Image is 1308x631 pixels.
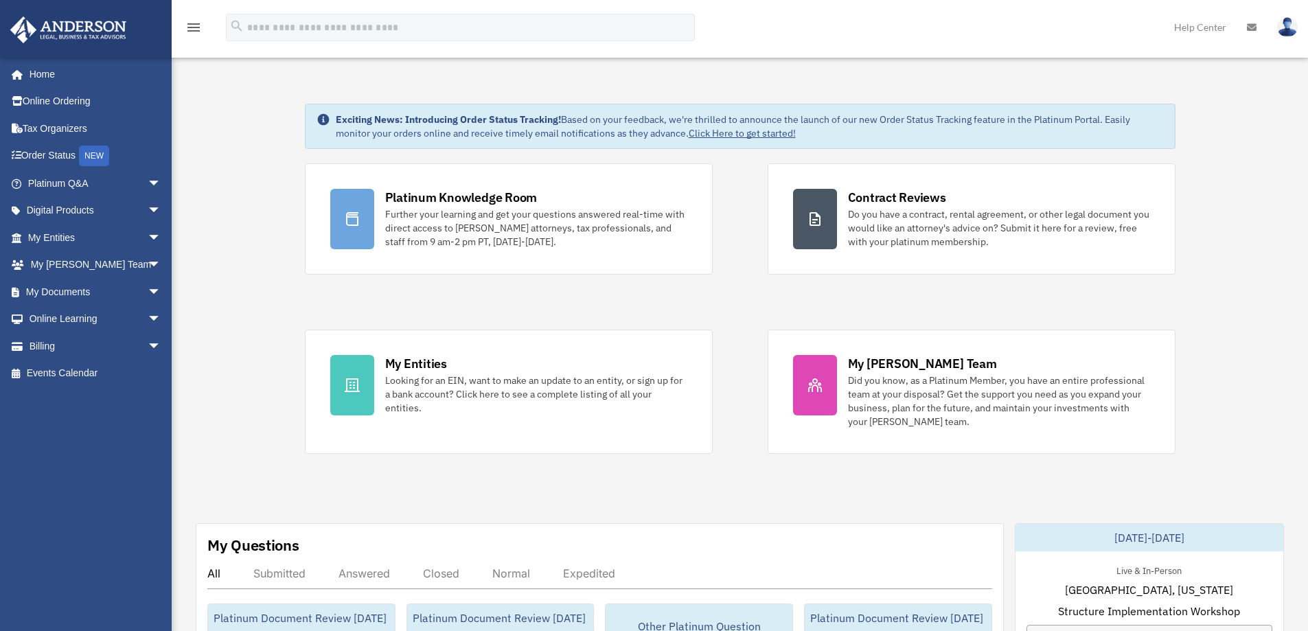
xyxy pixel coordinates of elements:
[336,113,1164,140] div: Based on your feedback, we're thrilled to announce the launch of our new Order Status Tracking fe...
[385,207,687,249] div: Further your learning and get your questions answered real-time with direct access to [PERSON_NAM...
[305,163,713,275] a: Platinum Knowledge Room Further your learning and get your questions answered real-time with dire...
[768,163,1175,275] a: Contract Reviews Do you have a contract, rental agreement, or other legal document you would like...
[10,332,182,360] a: Billingarrow_drop_down
[10,251,182,279] a: My [PERSON_NAME] Teamarrow_drop_down
[10,115,182,142] a: Tax Organizers
[10,360,182,387] a: Events Calendar
[10,88,182,115] a: Online Ordering
[423,566,459,580] div: Closed
[339,566,390,580] div: Answered
[1058,603,1240,619] span: Structure Implementation Workshop
[1105,562,1193,577] div: Live & In-Person
[689,127,796,139] a: Click Here to get started!
[79,146,109,166] div: NEW
[148,332,175,360] span: arrow_drop_down
[385,355,447,372] div: My Entities
[207,535,299,555] div: My Questions
[253,566,306,580] div: Submitted
[185,24,202,36] a: menu
[10,142,182,170] a: Order StatusNEW
[185,19,202,36] i: menu
[305,330,713,454] a: My Entities Looking for an EIN, want to make an update to an entity, or sign up for a bank accoun...
[385,189,538,206] div: Platinum Knowledge Room
[768,330,1175,454] a: My [PERSON_NAME] Team Did you know, as a Platinum Member, you have an entire professional team at...
[336,113,561,126] strong: Exciting News: Introducing Order Status Tracking!
[10,170,182,197] a: Platinum Q&Aarrow_drop_down
[148,197,175,225] span: arrow_drop_down
[10,60,175,88] a: Home
[1277,17,1298,37] img: User Pic
[10,197,182,225] a: Digital Productsarrow_drop_down
[492,566,530,580] div: Normal
[10,224,182,251] a: My Entitiesarrow_drop_down
[563,566,615,580] div: Expedited
[207,566,220,580] div: All
[10,306,182,333] a: Online Learningarrow_drop_down
[848,355,997,372] div: My [PERSON_NAME] Team
[148,306,175,334] span: arrow_drop_down
[6,16,130,43] img: Anderson Advisors Platinum Portal
[148,251,175,279] span: arrow_drop_down
[229,19,244,34] i: search
[385,374,687,415] div: Looking for an EIN, want to make an update to an entity, or sign up for a bank account? Click her...
[848,374,1150,428] div: Did you know, as a Platinum Member, you have an entire professional team at your disposal? Get th...
[848,189,946,206] div: Contract Reviews
[148,224,175,252] span: arrow_drop_down
[148,278,175,306] span: arrow_drop_down
[10,278,182,306] a: My Documentsarrow_drop_down
[848,207,1150,249] div: Do you have a contract, rental agreement, or other legal document you would like an attorney's ad...
[148,170,175,198] span: arrow_drop_down
[1065,582,1233,598] span: [GEOGRAPHIC_DATA], [US_STATE]
[1016,524,1283,551] div: [DATE]-[DATE]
